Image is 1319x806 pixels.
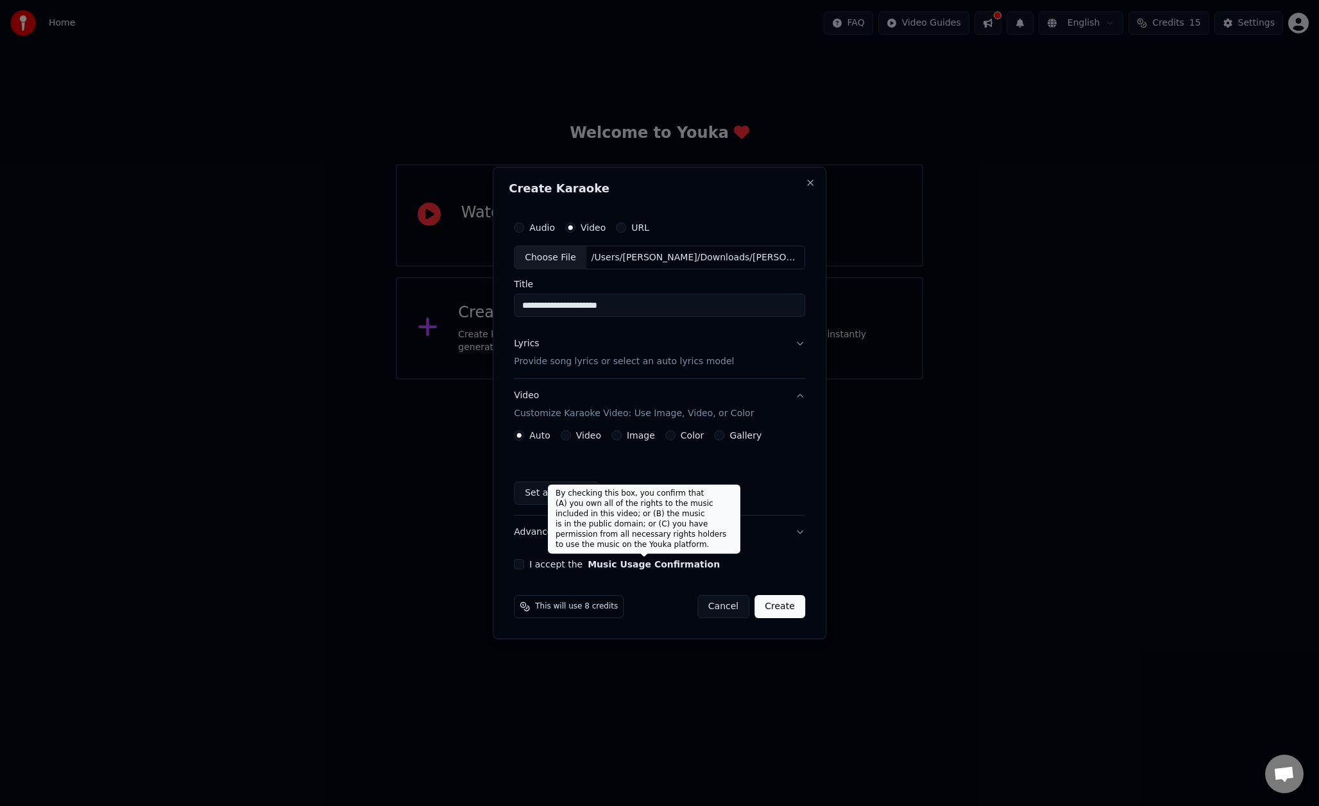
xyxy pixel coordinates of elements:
[548,485,740,554] div: By checking this box, you confirm that (A) you own all of the rights to the music included in thi...
[514,482,599,505] button: Set as Default
[588,560,720,569] button: I accept the
[514,280,805,289] label: Title
[576,431,601,440] label: Video
[631,223,649,232] label: URL
[514,338,539,351] div: Lyrics
[514,407,754,420] p: Customize Karaoke Video: Use Image, Video, or Color
[514,356,734,369] p: Provide song lyrics or select an auto lyrics model
[514,390,754,421] div: Video
[729,431,762,440] label: Gallery
[529,223,555,232] label: Audio
[586,251,804,264] div: /Users/[PERSON_NAME]/Downloads/[PERSON_NAME] - [PERSON_NAME] ([PERSON_NAME]).mp4
[514,380,805,431] button: VideoCustomize Karaoke Video: Use Image, Video, or Color
[509,183,810,194] h2: Create Karaoke
[514,430,805,515] div: VideoCustomize Karaoke Video: Use Image, Video, or Color
[681,431,704,440] label: Color
[581,223,606,232] label: Video
[535,601,618,612] span: This will use 8 credits
[515,246,586,269] div: Choose File
[529,560,720,569] label: I accept the
[529,431,550,440] label: Auto
[697,595,749,618] button: Cancel
[627,431,655,440] label: Image
[514,328,805,379] button: LyricsProvide song lyrics or select an auto lyrics model
[754,595,805,618] button: Create
[514,516,805,549] button: Advanced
